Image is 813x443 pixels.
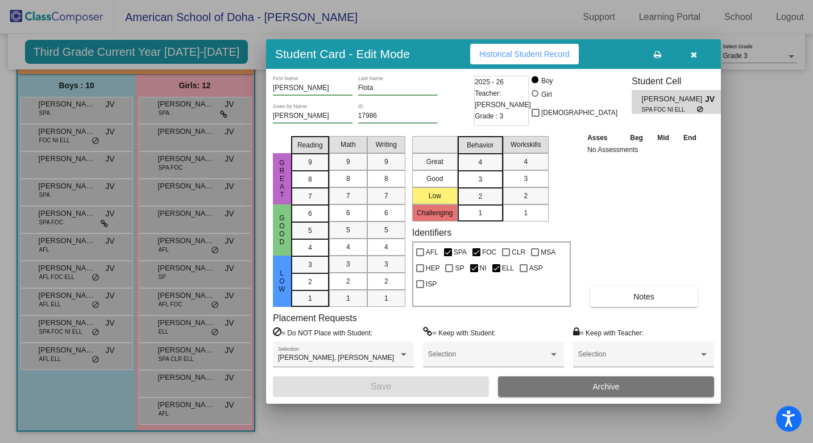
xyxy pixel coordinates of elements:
[478,174,482,184] span: 3
[541,106,617,120] span: [DEMOGRAPHIC_DATA]
[308,260,312,270] span: 3
[512,245,525,259] span: CLR
[478,157,482,167] span: 4
[346,259,350,269] span: 3
[470,44,579,64] button: Historical Student Record
[308,191,312,202] span: 7
[541,245,555,259] span: MSA
[308,243,312,253] span: 4
[478,208,482,218] span: 1
[273,327,372,338] label: = Do NOT Place with Student:
[308,293,312,303] span: 1
[384,208,388,218] span: 6
[632,76,731,87] h3: Student Cell
[590,286,698,307] button: Notes
[623,132,650,144] th: Beg
[384,225,388,235] span: 5
[346,242,350,252] span: 4
[346,157,350,167] span: 9
[584,144,704,155] td: No Assessments
[371,382,391,391] span: Save
[426,245,438,259] span: AFL
[426,277,437,291] span: ISP
[297,140,323,150] span: Reading
[384,259,388,269] span: 3
[341,140,356,150] span: Math
[705,93,721,105] span: JV
[524,157,528,167] span: 4
[482,245,496,259] span: FOC
[358,112,438,120] input: Enter ID
[376,140,397,150] span: Writing
[467,140,493,150] span: Behavior
[573,327,644,338] label: = Keep with Teacher:
[412,227,451,238] label: Identifiers
[308,174,312,184] span: 8
[478,191,482,202] span: 2
[479,50,570,59] span: Historical Student Record
[455,261,464,275] span: SP
[584,132,623,144] th: Asses
[642,93,705,105] span: [PERSON_NAME]
[346,208,350,218] span: 6
[346,276,350,286] span: 2
[384,174,388,184] span: 8
[346,191,350,201] span: 7
[498,376,714,397] button: Archive
[475,110,503,122] span: Grade : 3
[475,76,504,88] span: 2025 - 26
[273,112,352,120] input: goes by name
[278,354,394,362] span: [PERSON_NAME], [PERSON_NAME]
[384,276,388,286] span: 2
[529,261,543,275] span: ASP
[480,261,487,275] span: NI
[511,140,541,150] span: Workskills
[308,208,312,219] span: 6
[346,225,350,235] span: 5
[454,245,467,259] span: SPA
[650,132,676,144] th: Mid
[308,277,312,287] span: 2
[384,191,388,201] span: 7
[426,261,440,275] span: HEP
[277,269,287,293] span: Low
[524,208,528,218] span: 1
[273,376,489,397] button: Save
[541,89,552,100] div: Girl
[475,88,531,110] span: Teacher: [PERSON_NAME]
[524,174,528,184] span: 3
[273,313,357,323] label: Placement Requests
[275,47,410,61] h3: Student Card - Edit Mode
[593,382,620,391] span: Archive
[676,132,703,144] th: End
[384,242,388,252] span: 4
[384,293,388,303] span: 1
[384,157,388,167] span: 9
[502,261,514,275] span: ELL
[633,292,654,301] span: Notes
[277,214,287,246] span: Good
[642,105,697,114] span: SPA FOC NI ELL
[277,159,287,199] span: Great
[423,327,496,338] label: = Keep with Student:
[541,76,553,86] div: Boy
[346,174,350,184] span: 8
[308,157,312,167] span: 9
[346,293,350,303] span: 1
[524,191,528,201] span: 2
[308,225,312,236] span: 5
